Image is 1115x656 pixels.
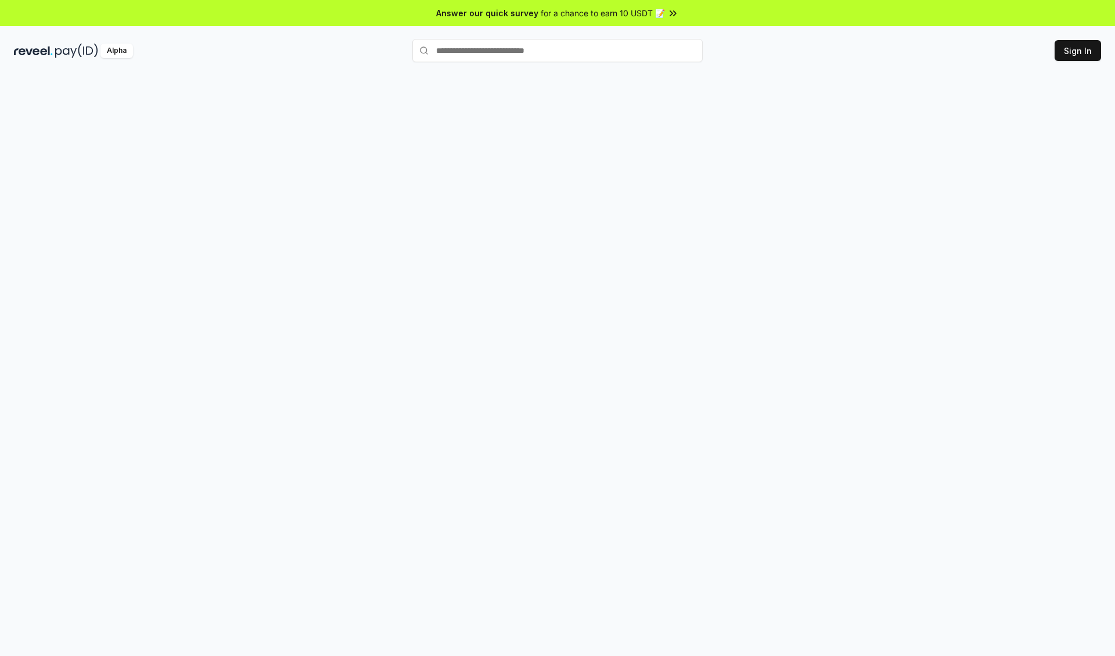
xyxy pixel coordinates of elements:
div: Alpha [100,44,133,58]
button: Sign In [1055,40,1101,61]
img: reveel_dark [14,44,53,58]
span: for a chance to earn 10 USDT 📝 [541,7,665,19]
img: pay_id [55,44,98,58]
span: Answer our quick survey [436,7,538,19]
